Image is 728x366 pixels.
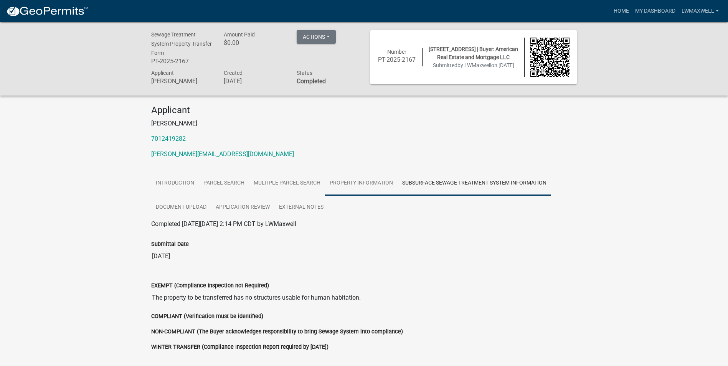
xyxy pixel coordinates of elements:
h6: PT-2025-2167 [378,56,417,63]
a: My Dashboard [632,4,678,18]
span: by LWMaxwell [457,62,491,68]
h6: PT-2025-2167 [151,58,213,65]
a: Subsurface Sewage Treatment System Information [398,171,551,196]
img: QR code [530,38,570,77]
span: Completed [DATE][DATE] 2:14 PM CDT by LWMaxwell [151,220,296,228]
a: Introduction [151,171,199,196]
label: COMPLIANT (Verification must be identified) [151,314,263,319]
span: Submitted on [DATE] [433,62,514,68]
span: Amount Paid [224,31,255,38]
span: Created [224,70,243,76]
h4: Applicant [151,105,577,116]
label: WINTER TRANSFER (Compliance Inspection Report required by [DATE]) [151,345,329,350]
a: LWMaxwell [678,4,722,18]
button: Actions [297,30,336,44]
label: EXEMPT (Compliance Inspection not Required) [151,283,269,289]
a: 7012419282 [151,135,186,142]
label: Submittal Date [151,242,189,247]
a: [PERSON_NAME][EMAIL_ADDRESS][DOMAIN_NAME] [151,150,294,158]
a: Multiple Parcel Search [249,171,325,196]
span: Number [387,49,406,55]
strong: Completed [297,77,326,85]
p: [PERSON_NAME] [151,119,577,128]
a: Document Upload [151,195,211,220]
span: Sewage Treatment System Property Transfer Form [151,31,212,56]
a: Home [611,4,632,18]
h6: [DATE] [224,77,285,85]
h6: $0.00 [224,39,285,46]
span: Applicant [151,70,174,76]
span: Status [297,70,312,76]
h6: [PERSON_NAME] [151,77,213,85]
a: Parcel search [199,171,249,196]
span: [STREET_ADDRESS] | Buyer: American Real Estate and Mortgage LLC [429,46,518,60]
a: Property Information [325,171,398,196]
a: External Notes [274,195,328,220]
label: NON-COMPLIANT (The Buyer acknowledges responsibility to bring Sewage System into compliance) [151,329,403,335]
a: Application Review [211,195,274,220]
